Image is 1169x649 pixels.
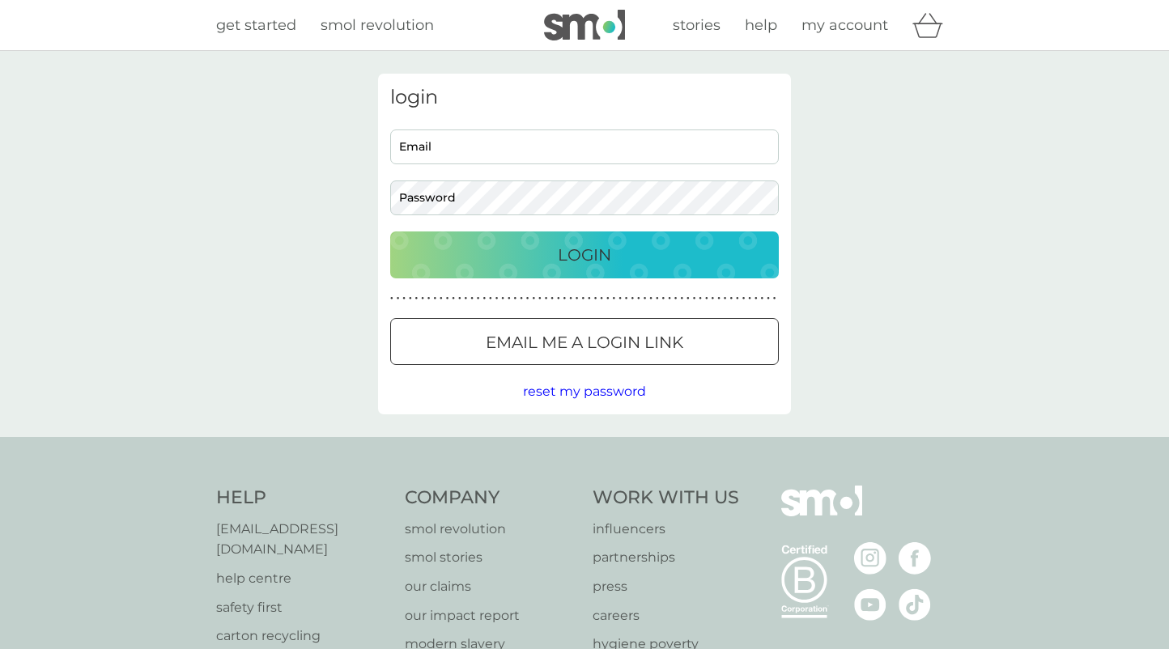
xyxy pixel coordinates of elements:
[405,486,577,511] h4: Company
[606,295,610,303] p: ●
[742,295,746,303] p: ●
[593,605,739,626] p: careers
[216,568,389,589] p: help centre
[465,295,468,303] p: ●
[470,295,474,303] p: ●
[717,295,721,303] p: ●
[520,295,523,303] p: ●
[489,295,492,303] p: ●
[558,242,611,268] p: Login
[656,295,659,303] p: ●
[501,295,504,303] p: ●
[532,295,535,303] p: ●
[409,295,412,303] p: ●
[544,10,625,40] img: smol
[755,295,758,303] p: ●
[680,295,683,303] p: ●
[216,626,389,647] a: carton recycling
[216,597,389,618] a: safety first
[433,295,436,303] p: ●
[563,295,567,303] p: ●
[390,86,779,109] h3: login
[576,295,579,303] p: ●
[216,519,389,560] a: [EMAIL_ADDRESS][DOMAIN_NAME]
[593,486,739,511] h4: Work With Us
[421,295,424,303] p: ●
[854,542,886,575] img: visit the smol Instagram page
[637,295,640,303] p: ●
[649,295,653,303] p: ●
[440,295,443,303] p: ●
[216,14,296,37] a: get started
[673,14,721,37] a: stories
[899,542,931,575] img: visit the smol Facebook page
[693,295,696,303] p: ●
[673,16,721,34] span: stories
[486,329,683,355] p: Email me a login link
[724,295,727,303] p: ●
[216,486,389,511] h4: Help
[458,295,461,303] p: ●
[508,295,511,303] p: ●
[773,295,776,303] p: ●
[687,295,690,303] p: ●
[781,486,862,541] img: smol
[631,295,634,303] p: ●
[482,295,486,303] p: ●
[405,576,577,597] a: our claims
[899,588,931,621] img: visit the smol Tiktok page
[699,295,702,303] p: ●
[729,295,733,303] p: ●
[600,295,603,303] p: ●
[452,295,455,303] p: ●
[477,295,480,303] p: ●
[321,16,434,34] span: smol revolution
[593,576,739,597] a: press
[662,295,665,303] p: ●
[495,295,499,303] p: ●
[801,16,888,34] span: my account
[405,605,577,626] a: our impact report
[745,14,777,37] a: help
[593,519,739,540] p: influencers
[801,14,888,37] a: my account
[594,295,597,303] p: ●
[538,295,542,303] p: ●
[446,295,449,303] p: ●
[745,16,777,34] span: help
[415,295,419,303] p: ●
[705,295,708,303] p: ●
[748,295,751,303] p: ●
[321,14,434,37] a: smol revolution
[545,295,548,303] p: ●
[514,295,517,303] p: ●
[405,547,577,568] a: smol stories
[854,588,886,621] img: visit the smol Youtube page
[644,295,647,303] p: ●
[581,295,584,303] p: ●
[216,16,296,34] span: get started
[526,295,529,303] p: ●
[397,295,400,303] p: ●
[912,9,953,41] div: basket
[405,519,577,540] a: smol revolution
[569,295,572,303] p: ●
[736,295,739,303] p: ●
[767,295,770,303] p: ●
[593,547,739,568] a: partnerships
[390,318,779,365] button: Email me a login link
[427,295,431,303] p: ●
[523,381,646,402] button: reset my password
[588,295,591,303] p: ●
[550,295,554,303] p: ●
[619,295,622,303] p: ●
[402,295,406,303] p: ●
